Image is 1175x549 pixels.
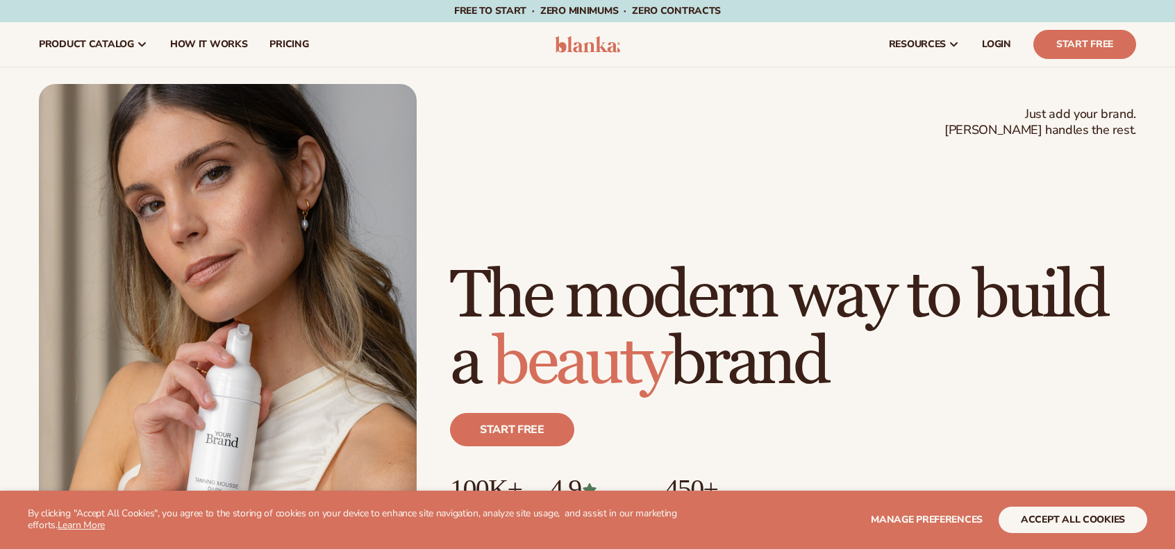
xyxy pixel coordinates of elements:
[665,474,769,505] p: 450+
[28,22,159,67] a: product catalog
[450,263,1136,396] h1: The modern way to build a brand
[258,22,319,67] a: pricing
[454,4,721,17] span: Free to start · ZERO minimums · ZERO contracts
[889,39,946,50] span: resources
[39,39,134,50] span: product catalog
[269,39,308,50] span: pricing
[58,518,105,532] a: Learn More
[28,508,688,532] p: By clicking "Accept All Cookies", you agree to the storing of cookies on your device to enhance s...
[878,22,971,67] a: resources
[944,106,1136,139] span: Just add your brand. [PERSON_NAME] handles the rest.
[871,507,983,533] button: Manage preferences
[159,22,259,67] a: How It Works
[982,39,1011,50] span: LOGIN
[555,36,621,53] img: logo
[492,322,669,403] span: beauty
[450,413,574,446] a: Start free
[170,39,248,50] span: How It Works
[549,474,637,505] p: 4.9
[1033,30,1136,59] a: Start Free
[871,513,983,526] span: Manage preferences
[971,22,1022,67] a: LOGIN
[999,507,1147,533] button: accept all cookies
[450,474,522,505] p: 100K+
